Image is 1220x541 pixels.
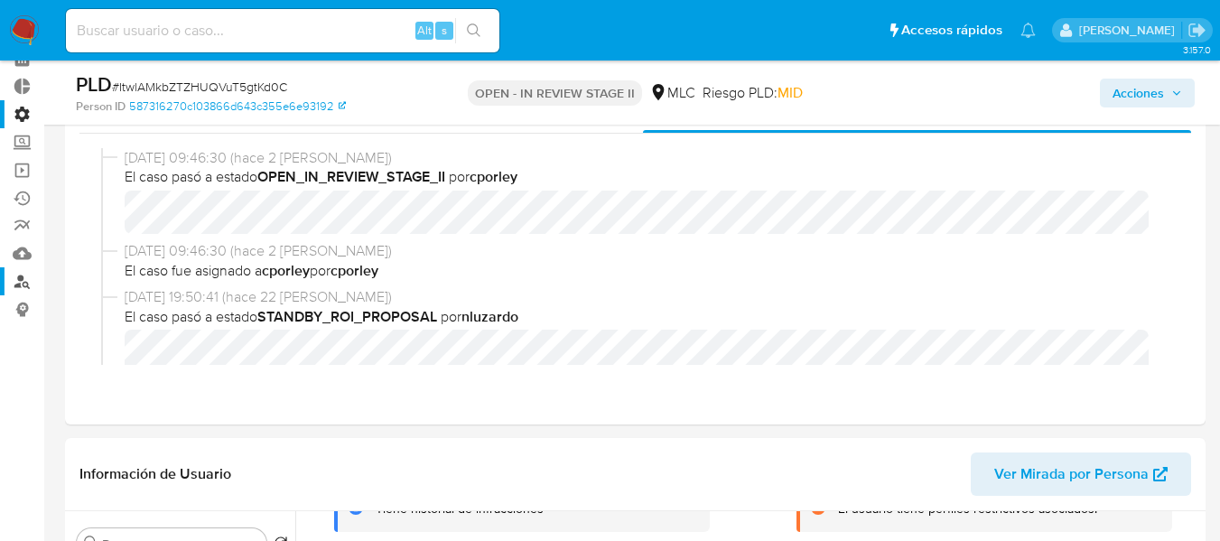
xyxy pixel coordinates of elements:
input: Buscar usuario o caso... [66,19,499,42]
b: cporley [331,260,378,281]
span: # ItwlAMkbZTZHUQVuT5gtKd0C [112,78,287,96]
span: [DATE] 19:50:41 (hace 22 [PERSON_NAME]) [125,287,1162,307]
span: El caso pasó a estado por [125,167,1162,187]
span: El caso pasó a estado por [125,307,1162,327]
b: OPEN_IN_REVIEW_STAGE_II [257,166,445,187]
b: cporley [470,166,517,187]
p: OPEN - IN REVIEW STAGE II [468,80,642,106]
span: 3.157.0 [1183,42,1211,57]
a: 587316270c103866d643c355e6e93192 [129,98,346,115]
button: search-icon [455,18,492,43]
a: Salir [1187,21,1206,40]
span: Riesgo PLD: [703,83,803,103]
a: Notificaciones [1020,23,1036,38]
span: Acciones [1113,79,1164,107]
h1: Información de Usuario [79,465,231,483]
span: [DATE] 09:46:30 (hace 2 [PERSON_NAME]) [125,148,1162,168]
b: nluzardo [461,306,518,327]
button: Acciones [1100,79,1195,107]
span: Accesos rápidos [901,21,1002,40]
div: MLC [649,83,695,103]
b: STANDBY_ROI_PROPOSAL [257,306,437,327]
span: [DATE] 09:46:30 (hace 2 [PERSON_NAME]) [125,241,1162,261]
button: Ver Mirada por Persona [971,452,1191,496]
p: zoe.breuer@mercadolibre.com [1079,22,1181,39]
span: Alt [417,22,432,39]
b: cporley [262,260,310,281]
span: Ver Mirada por Persona [994,452,1149,496]
b: Person ID [76,98,126,115]
b: PLD [76,70,112,98]
span: s [442,22,447,39]
span: El caso fue asignado a por [125,261,1162,281]
span: MID [778,82,803,103]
